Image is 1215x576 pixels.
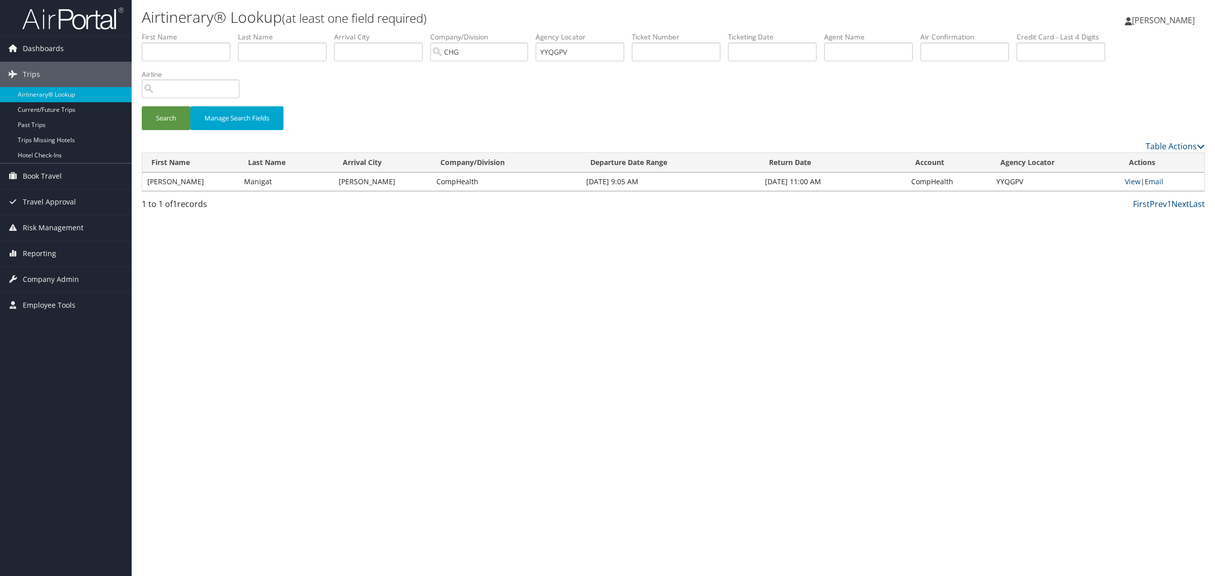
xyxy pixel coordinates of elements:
label: Ticket Number [632,32,728,42]
span: Trips [23,62,40,87]
td: [DATE] 11:00 AM [760,173,906,191]
h1: Airtinerary® Lookup [142,7,850,28]
div: 1 to 1 of records [142,198,396,215]
label: Agent Name [824,32,920,42]
td: CompHealth [431,173,581,191]
a: View [1125,177,1141,186]
label: Arrival City [334,32,430,42]
span: 1 [173,198,177,210]
td: [DATE] 9:05 AM [581,173,760,191]
th: First Name: activate to sort column ascending [142,153,239,173]
button: Search [142,106,190,130]
label: Airline [142,69,247,79]
label: Ticketing Date [728,32,824,42]
th: Agency Locator: activate to sort column ascending [991,153,1119,173]
label: Credit Card - Last 4 Digits [1017,32,1113,42]
td: Manigat [239,173,334,191]
span: Travel Approval [23,189,76,215]
th: Last Name: activate to sort column ascending [239,153,334,173]
a: Last [1189,198,1205,210]
img: airportal-logo.png [22,7,124,30]
label: First Name [142,32,238,42]
td: [PERSON_NAME] [142,173,239,191]
label: Air Confirmation [920,32,1017,42]
label: Agency Locator [536,32,632,42]
th: Company/Division [431,153,581,173]
label: Last Name [238,32,334,42]
th: Arrival City: activate to sort column ascending [334,153,431,173]
td: | [1120,173,1204,191]
a: 1 [1167,198,1171,210]
td: CompHealth [906,173,991,191]
a: First [1133,198,1150,210]
th: Return Date: activate to sort column ascending [760,153,906,173]
span: Employee Tools [23,293,75,318]
a: Next [1171,198,1189,210]
td: [PERSON_NAME] [334,173,431,191]
a: [PERSON_NAME] [1125,5,1205,35]
th: Actions [1120,153,1204,173]
a: Table Actions [1146,141,1205,152]
span: Book Travel [23,163,62,189]
span: Risk Management [23,215,84,240]
span: Dashboards [23,36,64,61]
th: Account: activate to sort column ascending [906,153,991,173]
a: Email [1145,177,1163,186]
th: Departure Date Range: activate to sort column ascending [581,153,760,173]
span: Company Admin [23,267,79,292]
span: [PERSON_NAME] [1132,15,1195,26]
a: Prev [1150,198,1167,210]
label: Company/Division [430,32,536,42]
td: YYQGPV [991,173,1119,191]
small: (at least one field required) [282,10,427,26]
button: Manage Search Fields [190,106,283,130]
span: Reporting [23,241,56,266]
